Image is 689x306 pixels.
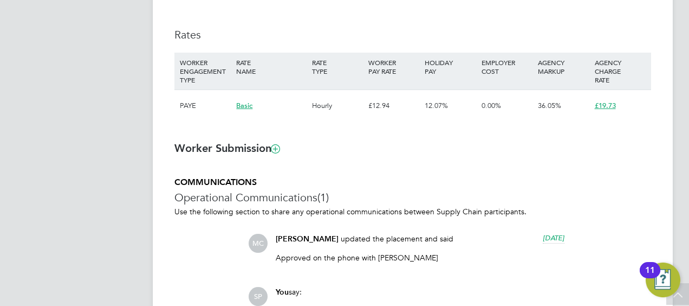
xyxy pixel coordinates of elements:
[276,253,564,263] p: Approved on the phone with [PERSON_NAME]
[174,142,279,155] b: Worker Submission
[233,53,309,81] div: RATE NAME
[174,28,651,42] h3: Rates
[174,177,651,188] h5: COMMUNICATIONS
[645,270,655,284] div: 11
[341,234,453,244] span: updated the placement and said
[479,53,535,81] div: EMPLOYER COST
[177,90,233,122] div: PAYE
[592,53,648,90] div: AGENCY CHARGE RATE
[177,53,233,90] div: WORKER ENGAGEMENT TYPE
[309,53,366,81] div: RATE TYPE
[366,90,422,122] div: £12.94
[595,101,616,110] span: £19.73
[249,234,268,253] span: MC
[366,53,422,81] div: WORKER PAY RATE
[309,90,366,122] div: Hourly
[276,287,564,306] div: say:
[482,101,501,110] span: 0.00%
[538,101,561,110] span: 36.05%
[276,288,289,297] span: You
[543,233,564,243] span: [DATE]
[174,207,651,216] p: Use the following section to share any operational communications between Supply Chain participants.
[535,53,591,81] div: AGENCY MARKUP
[236,101,252,110] span: Basic
[317,190,329,205] span: (1)
[249,287,268,306] span: SP
[425,101,448,110] span: 12.07%
[174,190,651,205] h3: Operational Communications
[422,53,478,81] div: HOLIDAY PAY
[276,234,339,244] span: [PERSON_NAME]
[646,263,680,297] button: Open Resource Center, 11 new notifications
